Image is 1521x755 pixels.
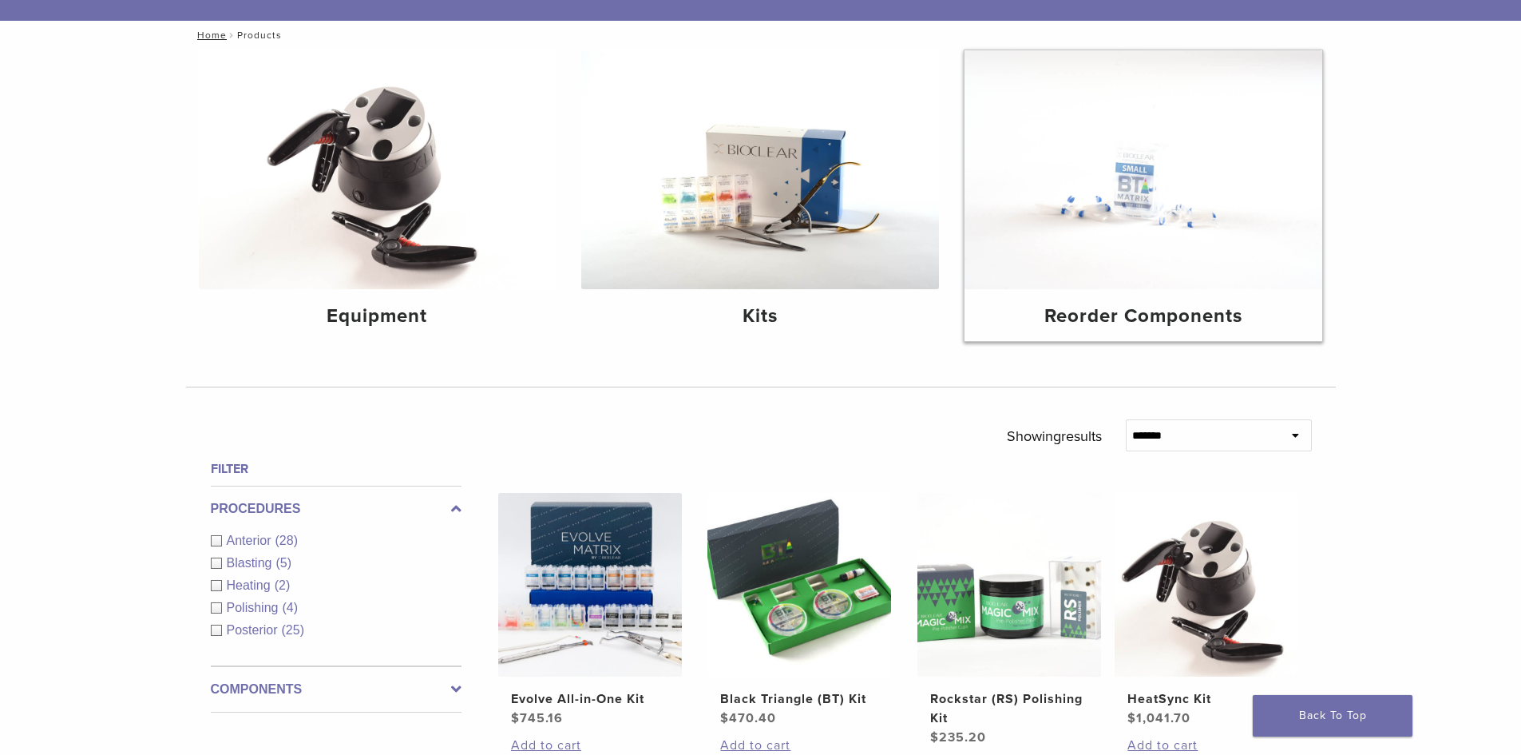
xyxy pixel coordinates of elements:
img: Evolve All-in-One Kit [498,493,682,677]
a: Home [192,30,227,41]
span: Blasting [227,556,276,570]
h2: Black Triangle (BT) Kit [720,689,878,709]
h2: HeatSync Kit [1127,689,1285,709]
h4: Filter [211,459,461,479]
img: Kits [581,50,939,289]
img: Rockstar (RS) Polishing Kit [917,493,1101,677]
span: Anterior [227,534,275,547]
a: Reorder Components [964,50,1322,341]
span: (28) [275,534,298,547]
bdi: 470.40 [720,710,776,726]
span: $ [1127,710,1136,726]
h2: Evolve All-in-One Kit [511,689,669,709]
bdi: 235.20 [930,729,986,745]
h4: Equipment [212,302,544,331]
p: Showing results [1007,419,1102,453]
a: Add to cart: “Black Triangle (BT) Kit” [720,736,878,755]
span: Heating [227,578,275,592]
label: Components [211,680,461,699]
img: Black Triangle (BT) Kit [707,493,891,677]
h4: Kits [594,302,926,331]
a: Back To Top [1253,695,1412,737]
a: Kits [581,50,939,341]
span: $ [720,710,729,726]
a: Black Triangle (BT) KitBlack Triangle (BT) Kit $470.40 [707,493,893,728]
bdi: 745.16 [511,710,563,726]
bdi: 1,041.70 [1127,710,1190,726]
nav: Products [186,21,1336,50]
img: Equipment [199,50,557,289]
span: (25) [282,623,304,637]
label: Procedures [211,499,461,519]
h2: Rockstar (RS) Polishing Kit [930,689,1088,728]
span: $ [930,729,939,745]
span: (5) [275,556,291,570]
span: Posterior [227,623,282,637]
a: Equipment [199,50,557,341]
a: Rockstar (RS) Polishing KitRockstar (RS) Polishing Kit $235.20 [917,493,1103,747]
h4: Reorder Components [977,302,1309,331]
span: (2) [275,578,291,592]
a: HeatSync KitHeatSync Kit $1,041.70 [1114,493,1300,728]
a: Add to cart: “HeatSync Kit” [1127,736,1285,755]
span: $ [511,710,520,726]
img: Reorder Components [964,50,1322,289]
span: Polishing [227,601,283,614]
a: Evolve All-in-One KitEvolve All-in-One Kit $745.16 [497,493,683,728]
span: / [227,31,237,39]
span: (4) [282,601,298,614]
a: Add to cart: “Evolve All-in-One Kit” [511,736,669,755]
img: HeatSync Kit [1115,493,1298,677]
